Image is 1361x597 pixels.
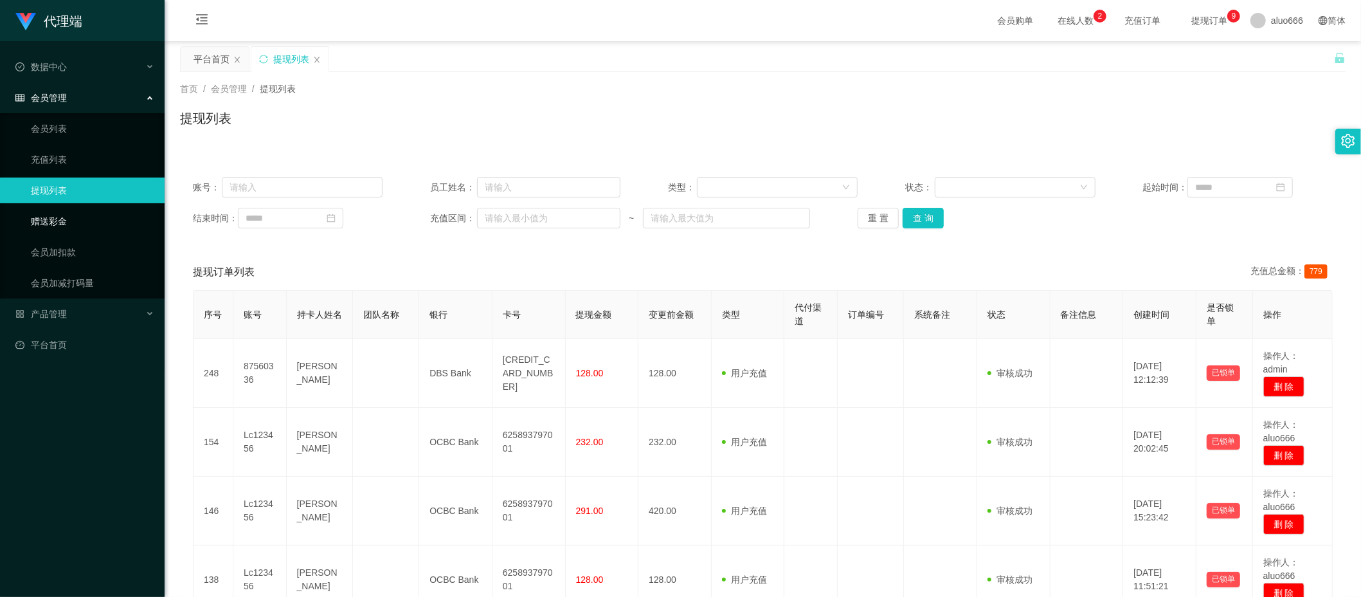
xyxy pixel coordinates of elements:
[180,109,231,128] h1: 提现列表
[987,506,1032,516] span: 审核成功
[31,270,154,296] a: 会员加减打码量
[1263,488,1299,512] span: 操作人：aluo666
[477,208,620,228] input: 请输入最小值为
[204,309,222,320] span: 序号
[576,574,604,585] span: 128.00
[1118,16,1167,25] span: 充值订单
[1263,514,1304,535] button: 删 除
[620,212,643,225] span: ~
[905,181,935,194] span: 状态：
[203,84,206,94] span: /
[1341,134,1355,148] i: 图标: setting
[419,408,492,477] td: OCBC Bank
[233,339,287,408] td: 87560336
[722,309,740,320] span: 类型
[180,1,224,42] i: 图标: menu-fold
[273,47,309,71] div: 提现列表
[1207,434,1240,450] button: 已锁单
[287,477,353,546] td: [PERSON_NAME]
[987,368,1032,378] span: 审核成功
[848,309,884,320] span: 订单编号
[576,437,604,447] span: 232.00
[987,309,1005,320] span: 状态
[419,477,492,546] td: OCBC Bank
[1123,477,1196,546] td: [DATE] 15:23:42
[419,339,492,408] td: DBS Bank
[194,339,233,408] td: 248
[1304,264,1328,279] span: 779
[1319,16,1328,25] i: 图标: global
[638,408,712,477] td: 232.00
[649,309,694,320] span: 变更前金额
[15,309,67,319] span: 产品管理
[259,55,268,64] i: 图标: sync
[31,116,154,142] a: 会员列表
[15,93,24,102] i: 图标: table
[15,62,24,71] i: 图标: check-circle-o
[211,84,247,94] span: 会员管理
[1276,183,1285,192] i: 图标: calendar
[15,13,36,31] img: logo.9652507e.png
[252,84,255,94] span: /
[244,309,262,320] span: 账号
[576,368,604,378] span: 128.00
[233,408,287,477] td: Lc123456
[914,309,950,320] span: 系统备注
[1207,572,1240,587] button: 已锁单
[987,437,1032,447] span: 审核成功
[903,208,944,228] button: 查 询
[15,62,67,72] span: 数据中心
[1094,10,1106,23] sup: 2
[430,181,477,194] span: 员工姓名：
[194,477,233,546] td: 146
[1061,309,1097,320] span: 备注信息
[1133,309,1169,320] span: 创建时间
[492,408,566,477] td: 625893797001
[722,574,767,585] span: 用户充值
[668,181,698,194] span: 类型：
[858,208,899,228] button: 重 置
[15,309,24,318] i: 图标: appstore-o
[987,574,1032,585] span: 审核成功
[1123,408,1196,477] td: [DATE] 20:02:45
[1098,10,1103,23] p: 2
[313,56,321,64] i: 图标: close
[1207,365,1240,381] button: 已锁单
[193,264,255,280] span: 提现订单列表
[222,177,383,197] input: 请输入
[638,477,712,546] td: 420.00
[722,506,767,516] span: 用户充值
[429,309,447,320] span: 银行
[1080,183,1088,192] i: 图标: down
[638,339,712,408] td: 128.00
[1263,419,1299,443] span: 操作人：aluo666
[1263,309,1281,320] span: 操作
[193,181,222,194] span: 账号：
[194,408,233,477] td: 154
[503,309,521,320] span: 卡号
[31,147,154,172] a: 充值列表
[260,84,296,94] span: 提现列表
[1263,557,1299,581] span: 操作人：aluo666
[15,15,82,26] a: 代理端
[430,212,477,225] span: 充值区间：
[722,368,767,378] span: 用户充值
[31,239,154,265] a: 会员加扣款
[643,208,811,228] input: 请输入最大值为
[363,309,399,320] span: 团队名称
[1232,10,1236,23] p: 9
[1207,302,1234,326] span: 是否锁单
[1250,264,1333,280] div: 充值总金额：
[1334,52,1346,64] i: 图标: unlock
[1051,16,1100,25] span: 在线人数
[576,506,604,516] span: 291.00
[31,178,154,203] a: 提现列表
[31,208,154,234] a: 赠送彩金
[492,339,566,408] td: [CREDIT_CARD_NUMBER]
[233,56,241,64] i: 图标: close
[193,212,238,225] span: 结束时间：
[297,309,342,320] span: 持卡人姓名
[722,437,767,447] span: 用户充值
[194,47,230,71] div: 平台首页
[233,477,287,546] td: Lc123456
